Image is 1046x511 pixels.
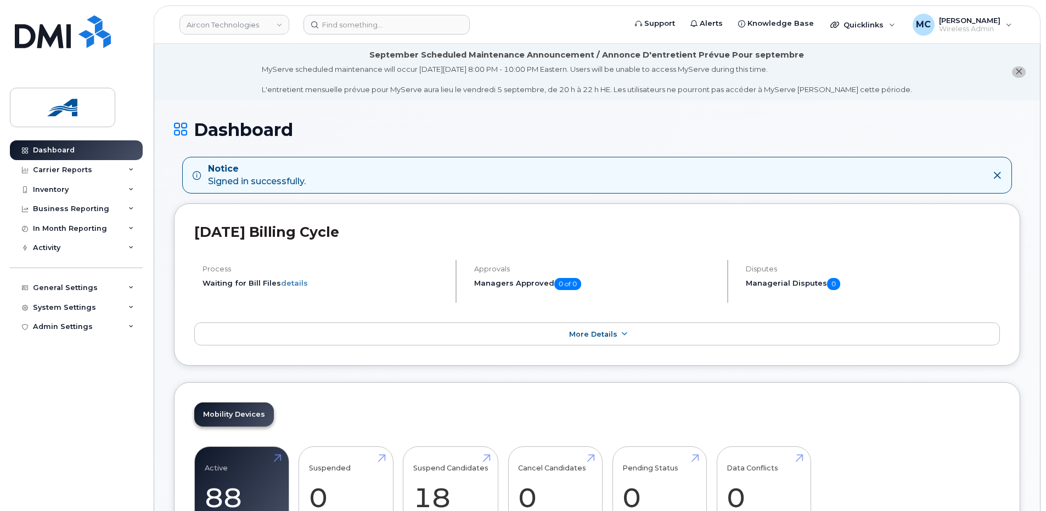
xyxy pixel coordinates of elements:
[827,278,840,290] span: 0
[194,402,274,427] a: Mobility Devices
[208,163,306,175] strong: Notice
[474,278,718,290] h5: Managers Approved
[174,120,1020,139] h1: Dashboard
[203,265,446,273] h4: Process
[1012,66,1026,78] button: close notification
[203,278,446,288] li: Waiting for Bill Files
[569,330,617,338] span: More Details
[281,279,308,287] a: details
[369,49,804,61] div: September Scheduled Maintenance Announcement / Annonce D'entretient Prévue Pour septembre
[474,265,718,273] h4: Approvals
[194,224,1000,240] h2: [DATE] Billing Cycle
[746,278,1000,290] h5: Managerial Disputes
[746,265,1000,273] h4: Disputes
[554,278,581,290] span: 0 of 0
[208,163,306,188] div: Signed in successfully.
[262,64,912,95] div: MyServe scheduled maintenance will occur [DATE][DATE] 8:00 PM - 10:00 PM Eastern. Users will be u...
